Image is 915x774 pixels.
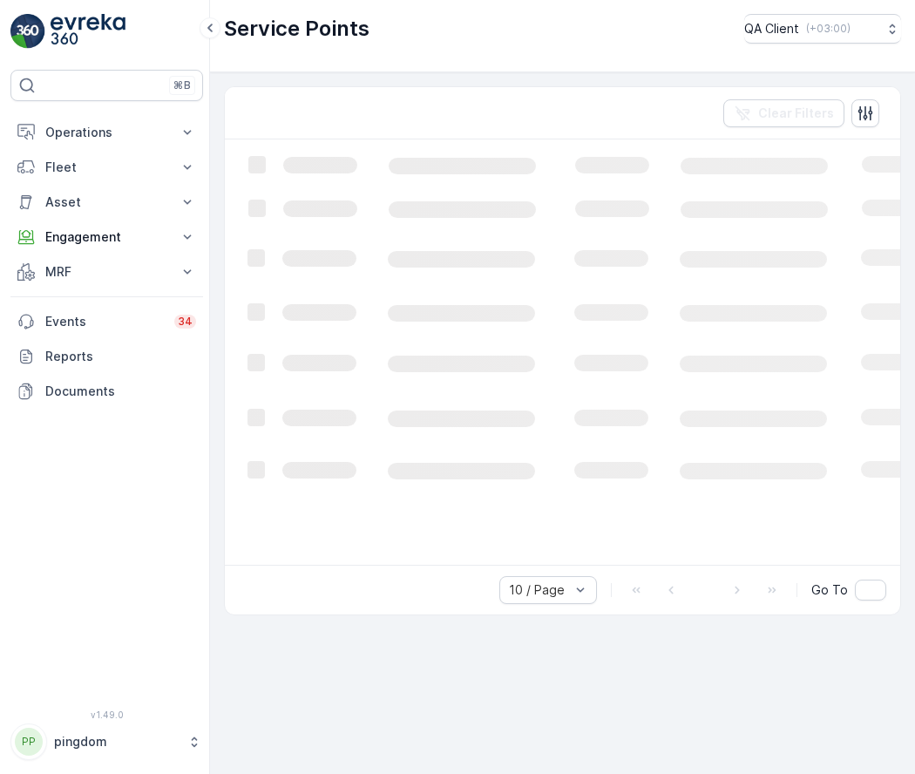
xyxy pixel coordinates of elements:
div: PP [15,728,43,756]
img: logo_light-DOdMpM7g.png [51,14,125,49]
p: QA Client [744,20,799,37]
p: Clear Filters [758,105,834,122]
button: Asset [10,185,203,220]
button: Clear Filters [723,99,844,127]
p: Engagement [45,228,168,246]
p: Events [45,313,164,330]
span: v 1.49.0 [10,709,203,720]
a: Events34 [10,304,203,339]
p: Fleet [45,159,168,176]
button: PPpingdom [10,723,203,760]
p: Documents [45,383,196,400]
button: Operations [10,115,203,150]
p: ⌘B [173,78,191,92]
button: Fleet [10,150,203,185]
p: MRF [45,263,168,281]
img: logo [10,14,45,49]
p: Operations [45,124,168,141]
button: QA Client(+03:00) [744,14,901,44]
span: Go To [811,581,848,599]
p: Asset [45,193,168,211]
a: Documents [10,374,203,409]
button: MRF [10,255,203,289]
p: Service Points [224,15,369,43]
p: pingdom [54,733,179,750]
p: ( +03:00 ) [806,22,851,36]
p: 34 [178,315,193,329]
p: Reports [45,348,196,365]
a: Reports [10,339,203,374]
button: Engagement [10,220,203,255]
